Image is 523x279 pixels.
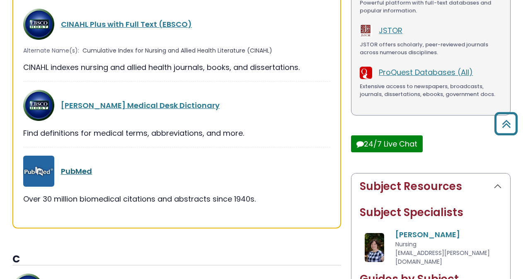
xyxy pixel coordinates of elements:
a: [PERSON_NAME] [395,229,460,240]
div: Over 30 million biomedical citations and abstracts since 1940s. [23,193,330,204]
h2: Subject Specialists [360,206,502,219]
div: JSTOR offers scholarly, peer-reviewed journals across numerous disciplines. [360,41,502,57]
button: Subject Resources [351,173,510,200]
button: 24/7 Live Chat [351,135,423,152]
div: Find definitions for medical terms, abbreviations, and more. [23,127,330,139]
a: [PERSON_NAME] Medical Desk Dictionary [61,100,220,111]
img: Amanda Matthysse [365,233,384,262]
span: Nursing [395,240,416,248]
span: Alternate Name(s): [23,46,79,55]
span: [EMAIL_ADDRESS][PERSON_NAME][DOMAIN_NAME] [395,249,490,266]
h3: C [12,253,341,266]
a: ProQuest Databases (All) [379,67,473,77]
span: Cumulative Index for Nursing and Allied Health Literature (CINAHL) [82,46,272,55]
a: CINAHL Plus with Full Text (EBSCO) [61,19,192,29]
a: JSTOR [379,25,402,36]
a: Back to Top [491,116,521,131]
a: PubMed [61,166,92,176]
div: Extensive access to newspapers, broadcasts, journals, dissertations, ebooks, government docs. [360,82,502,99]
div: CINAHL indexes nursing and allied health journals, books, and dissertations. [23,62,330,73]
